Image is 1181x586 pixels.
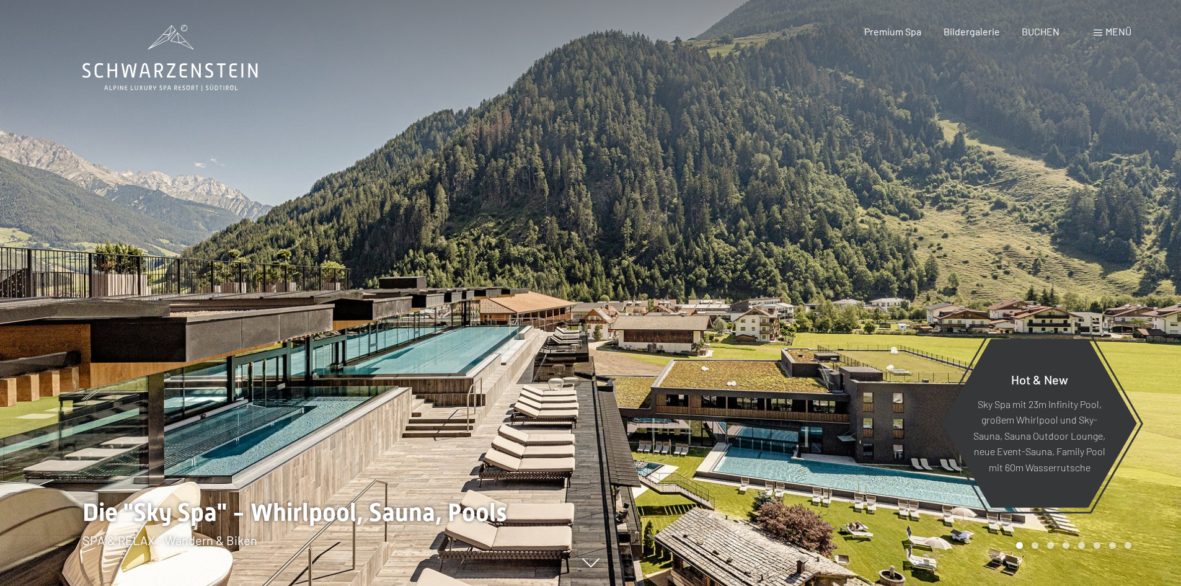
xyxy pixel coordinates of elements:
div: Carousel Page 6 [1094,542,1100,549]
a: Hot & New Sky Spa mit 23m Infinity Pool, großem Whirlpool und Sky-Sauna, Sauna Outdoor Lounge, ne... [941,338,1138,508]
div: Carousel Page 8 [1125,542,1131,549]
div: Carousel Page 4 [1063,542,1069,549]
p: Sky Spa mit 23m Infinity Pool, großem Whirlpool und Sky-Sauna, Sauna Outdoor Lounge, neue Event-S... [972,396,1107,475]
div: Carousel Page 5 [1078,542,1085,549]
span: Menü [1105,25,1131,37]
div: Carousel Page 7 [1109,542,1116,549]
div: Carousel Page 3 [1047,542,1054,549]
div: Carousel Page 2 [1032,542,1038,549]
a: Bildergalerie [944,25,1000,37]
div: Carousel Pagination [1012,542,1131,549]
span: Hot & New [1011,371,1068,386]
a: Premium Spa [864,25,921,37]
div: Carousel Page 1 (Current Slide) [1016,542,1023,549]
a: BUCHEN [1022,25,1059,37]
